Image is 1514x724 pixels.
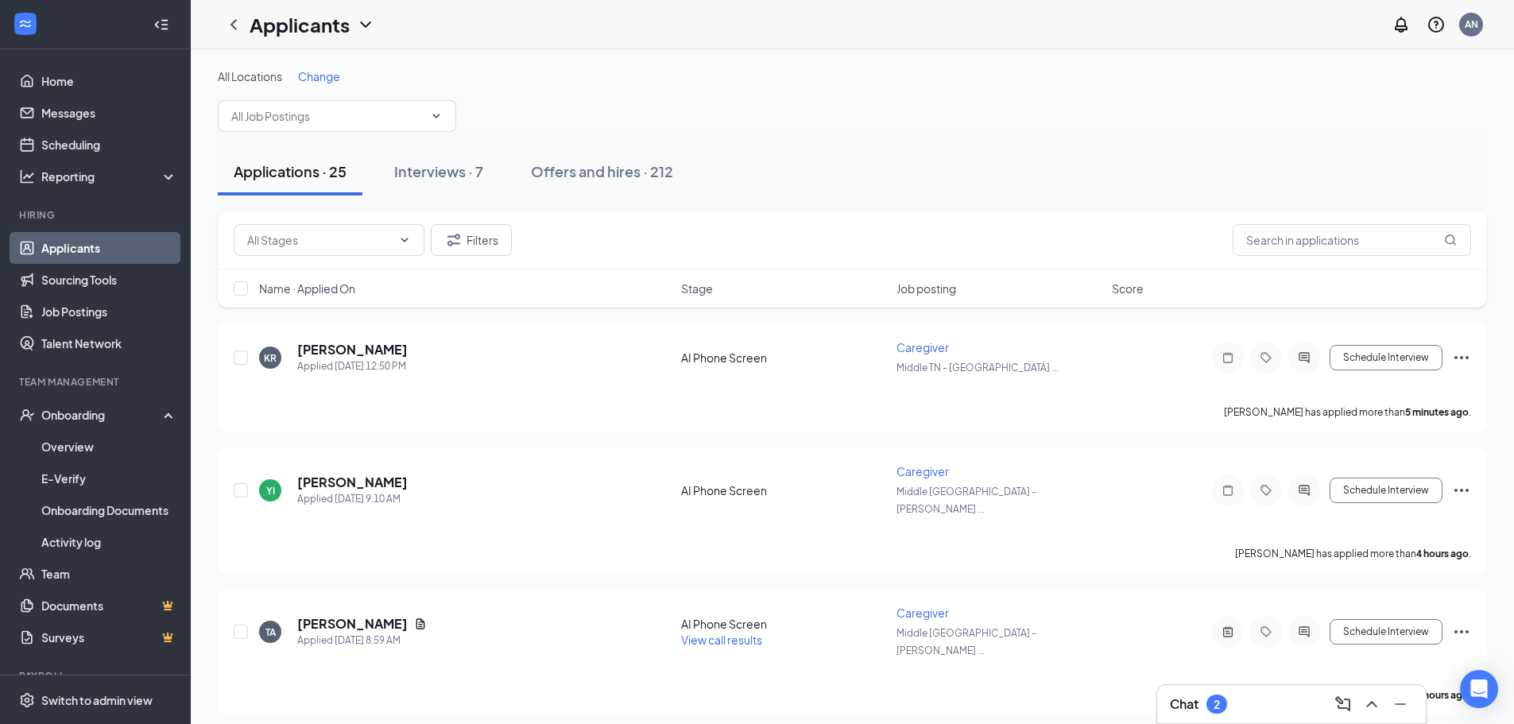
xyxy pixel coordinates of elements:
a: Overview [41,431,177,463]
a: Applicants [41,232,177,264]
a: SurveysCrown [41,621,177,653]
div: Reporting [41,168,178,184]
div: Offers and hires · 212 [531,161,673,181]
div: Team Management [19,375,174,389]
div: Applied [DATE] 12:50 PM [297,358,408,374]
svg: Note [1218,351,1237,364]
button: Schedule Interview [1330,478,1442,503]
svg: ChevronUp [1362,695,1381,714]
svg: Settings [19,692,35,708]
svg: ActiveChat [1295,351,1314,364]
div: AN [1465,17,1478,31]
svg: Analysis [19,168,35,184]
a: Talent Network [41,327,177,359]
button: ComposeMessage [1330,691,1356,717]
svg: ChevronDown [430,110,443,122]
div: KR [264,351,277,365]
a: Job Postings [41,296,177,327]
div: Applied [DATE] 8:59 AM [297,633,427,649]
button: Minimize [1388,691,1413,717]
a: Home [41,65,177,97]
p: [PERSON_NAME] has applied more than . [1224,405,1471,419]
span: Middle [GEOGRAPHIC_DATA] - [PERSON_NAME] ... [896,627,1036,656]
div: Payroll [19,669,174,683]
span: Stage [681,281,713,296]
span: View call results [681,633,762,647]
span: Middle TN - [GEOGRAPHIC_DATA] ... [896,362,1059,374]
svg: Ellipses [1452,481,1471,500]
svg: ChevronDown [356,15,375,34]
b: 5 minutes ago [1405,406,1469,418]
svg: Tag [1257,351,1276,364]
svg: QuestionInfo [1427,15,1446,34]
svg: WorkstreamLogo [17,16,33,32]
a: Activity log [41,526,177,558]
span: Score [1112,281,1144,296]
svg: UserCheck [19,407,35,423]
div: TA [265,625,276,639]
svg: ActiveChat [1295,625,1314,638]
svg: Ellipses [1452,348,1471,367]
span: All Locations [218,69,282,83]
button: Schedule Interview [1330,345,1442,370]
a: Messages [41,97,177,129]
h1: Applicants [250,11,350,38]
h5: [PERSON_NAME] [297,615,408,633]
span: Name · Applied On [259,281,355,296]
span: Caregiver [896,340,949,354]
button: ChevronUp [1359,691,1384,717]
svg: Collapse [153,17,169,33]
svg: Tag [1257,484,1276,497]
input: All Job Postings [231,107,424,125]
svg: Minimize [1391,695,1410,714]
b: 4 hours ago [1416,548,1469,559]
span: Change [298,69,340,83]
svg: Note [1218,484,1237,497]
button: Schedule Interview [1330,619,1442,645]
h3: Chat [1170,695,1198,713]
svg: ActiveChat [1295,484,1314,497]
svg: ComposeMessage [1334,695,1353,714]
h5: [PERSON_NAME] [297,474,408,491]
div: AI Phone Screen [681,350,887,366]
div: Onboarding [41,407,164,423]
p: [PERSON_NAME] has applied more than . [1235,547,1471,560]
svg: Document [414,618,427,630]
span: Job posting [896,281,956,296]
svg: ChevronLeft [224,15,243,34]
div: Applied [DATE] 9:10 AM [297,491,408,507]
a: E-Verify [41,463,177,494]
svg: Filter [444,230,463,250]
a: Onboarding Documents [41,494,177,526]
div: 2 [1214,698,1220,711]
b: 4 hours ago [1416,689,1469,701]
span: Middle [GEOGRAPHIC_DATA] - [PERSON_NAME] ... [896,486,1036,515]
svg: Notifications [1392,15,1411,34]
svg: MagnifyingGlass [1444,234,1457,246]
div: YI [266,484,275,498]
h5: [PERSON_NAME] [297,341,408,358]
button: Filter Filters [431,224,512,256]
a: Team [41,558,177,590]
input: Search in applications [1233,224,1471,256]
div: Switch to admin view [41,692,153,708]
div: AI Phone Screen [681,482,887,498]
div: Open Intercom Messenger [1460,670,1498,708]
a: Scheduling [41,129,177,161]
a: DocumentsCrown [41,590,177,621]
div: Interviews · 7 [394,161,483,181]
span: Caregiver [896,606,949,620]
div: AI Phone Screen [681,616,887,632]
a: Sourcing Tools [41,264,177,296]
div: Hiring [19,208,174,222]
input: All Stages [247,231,392,249]
span: Caregiver [896,464,949,478]
svg: ChevronDown [398,234,411,246]
div: Applications · 25 [234,161,347,181]
svg: Tag [1257,625,1276,638]
svg: Ellipses [1452,622,1471,641]
svg: ActiveNote [1218,625,1237,638]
